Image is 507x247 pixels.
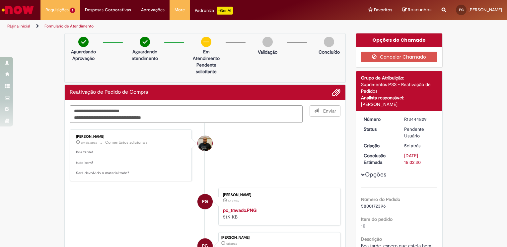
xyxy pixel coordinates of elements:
[361,203,386,209] span: 5800172396
[1,3,35,17] img: ServiceNow
[44,24,94,29] a: Formulário de Atendimento
[359,142,399,149] dt: Criação
[5,20,333,32] ul: Trilhas de página
[78,37,89,47] img: check-circle-green.png
[469,7,502,13] span: [PERSON_NAME]
[197,136,213,151] div: Gabriel Castelo Rainiak
[76,135,186,139] div: [PERSON_NAME]
[223,207,256,213] a: po_travado.PNG
[175,7,185,13] span: More
[45,7,69,13] span: Requisições
[359,116,399,123] dt: Número
[359,152,399,166] dt: Conclusão Estimada
[319,49,340,55] p: Concluído
[85,7,131,13] span: Despesas Corporativas
[359,126,399,132] dt: Status
[223,193,333,197] div: [PERSON_NAME]
[404,143,420,149] time: 25/08/2025 15:02:26
[81,141,97,145] span: um dia atrás
[361,74,438,81] div: Grupo de Atribuição:
[361,236,382,242] b: Descrição
[76,150,186,176] p: Boa tarde! tudo bem? Será devolvido o material todo?
[226,242,237,246] time: 25/08/2025 15:02:26
[258,49,277,55] p: Validação
[324,37,334,47] img: img-circle-grey.png
[408,7,432,13] span: Rascunhos
[228,199,239,203] span: 5d atrás
[361,81,438,94] div: Suprimentos PSS - Reativação de Pedidos
[404,152,435,166] div: [DATE] 15:02:30
[361,101,438,108] div: [PERSON_NAME]
[262,37,273,47] img: img-circle-grey.png
[361,223,365,229] span: 10
[67,48,100,62] p: Aguardando Aprovação
[190,62,222,75] p: Pendente solicitante
[361,94,438,101] div: Analista responsável:
[70,105,303,123] textarea: Digite sua mensagem aqui...
[129,48,161,62] p: Aguardando atendimento
[223,207,333,220] div: 51.9 KB
[201,37,211,47] img: circle-minus.png
[7,24,30,29] a: Página inicial
[374,7,392,13] span: Favoritos
[190,48,222,62] p: Em Atendimento
[228,199,239,203] time: 25/08/2025 15:02:22
[197,194,213,209] div: Pedro Boro Guerra
[402,7,432,13] a: Rascunhos
[356,33,443,47] div: Opções do Chamado
[459,8,464,12] span: PG
[70,89,148,95] h2: Reativação de Pedido de Compra Histórico de tíquete
[404,126,435,139] div: Pendente Usuário
[361,196,400,202] b: Número do Pedido
[141,7,165,13] span: Aprovações
[217,7,233,15] p: +GenAi
[404,142,435,149] div: 25/08/2025 15:02:26
[81,141,97,145] time: 28/08/2025 13:28:36
[105,140,148,145] small: Comentários adicionais
[361,52,438,62] button: Cancelar Chamado
[332,88,340,97] button: Adicionar anexos
[221,236,337,240] div: [PERSON_NAME]
[404,116,435,123] div: R13444829
[70,8,75,13] span: 1
[202,194,208,210] span: PG
[140,37,150,47] img: check-circle-green.png
[404,143,420,149] span: 5d atrás
[226,242,237,246] span: 5d atrás
[361,216,393,222] b: Item do pedido
[195,7,233,15] div: Padroniza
